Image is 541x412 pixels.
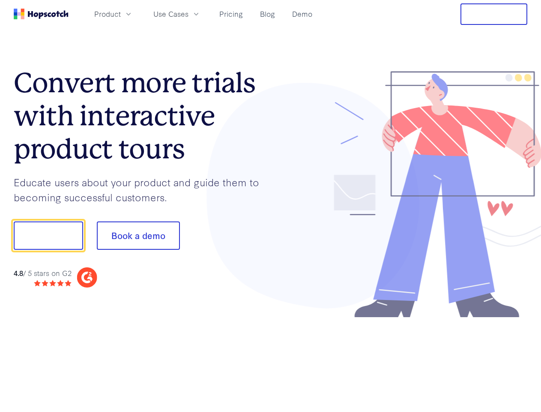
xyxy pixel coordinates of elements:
[289,7,316,21] a: Demo
[14,67,271,165] h1: Convert more trials with interactive product tours
[257,7,278,21] a: Blog
[148,7,206,21] button: Use Cases
[14,9,69,19] a: Home
[14,175,271,204] p: Educate users about your product and guide them to becoming successful customers.
[89,7,138,21] button: Product
[97,221,180,250] button: Book a demo
[14,221,83,250] button: Show me!
[94,9,121,19] span: Product
[14,268,23,278] strong: 4.8
[14,268,72,279] div: / 5 stars on G2
[216,7,246,21] a: Pricing
[153,9,188,19] span: Use Cases
[460,3,527,25] button: Free Trial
